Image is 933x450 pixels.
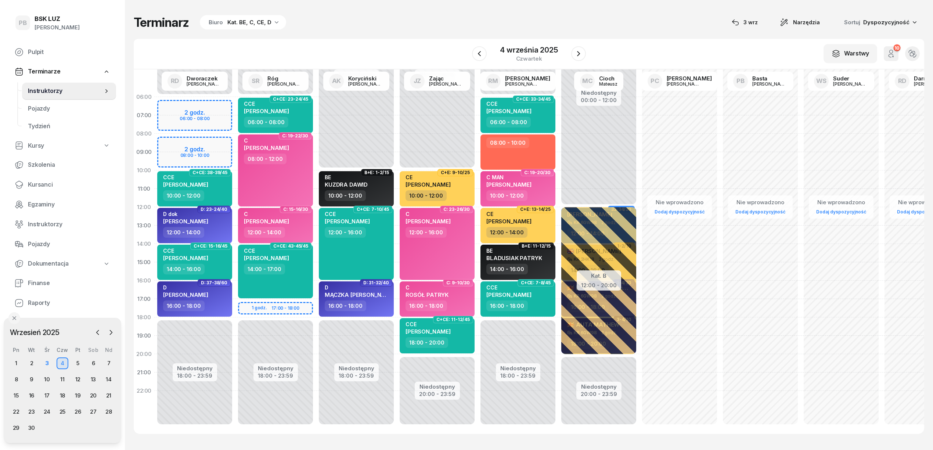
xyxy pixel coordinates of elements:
span: RD [171,78,179,84]
div: Biuro [209,18,223,27]
span: C+CE: 23-24/45 [273,98,308,100]
div: 16:00 [134,271,154,290]
span: B+E: 11-12/15 [522,245,551,247]
span: C+E: 13-14/25 [520,209,551,210]
div: C [406,211,451,217]
div: Pn [8,347,24,353]
span: AK [332,78,341,84]
div: 06:00 [134,88,154,106]
span: C+E: 9-10/25 [441,172,470,173]
span: C+CE: 33-34/45 [516,98,551,100]
div: 22 [10,406,22,418]
span: C+CE: 7-8/45 [521,282,551,284]
div: CCE [244,248,289,254]
div: 12:00 [134,198,154,216]
button: Niedostępny20:00 - 23:59 [419,382,455,399]
div: Niedostępny [500,366,536,371]
div: Dworaczek [187,76,222,81]
div: C [244,211,289,217]
div: 20 [87,390,99,402]
span: Kursanci [28,180,110,190]
span: D: 31-32/40 [363,282,389,284]
a: Pojazdy [22,100,116,118]
div: Śr [39,347,55,353]
span: MĄCZKA [PERSON_NAME] [325,291,396,298]
span: [PERSON_NAME] [325,218,370,225]
div: 20:00 [134,345,154,363]
span: Narzędzia [793,18,820,27]
div: 18:00 - 23:59 [500,371,536,379]
div: 09:00 [134,143,154,161]
span: PB [19,20,27,26]
span: [PERSON_NAME] [406,181,451,188]
a: RM[PERSON_NAME][PERSON_NAME] [480,72,556,91]
div: 8 [10,374,22,385]
div: 24 [41,406,53,418]
div: [PERSON_NAME] [348,82,383,86]
div: 18:00 [134,308,154,327]
span: [PERSON_NAME] [486,108,532,115]
span: Pojazdy [28,240,110,249]
div: CCE [486,284,532,291]
span: C+CE: 38-39/45 [192,172,227,173]
span: [PERSON_NAME] [163,181,208,188]
div: 16:00 - 18:00 [163,300,205,311]
div: 1 [10,357,22,369]
div: Kat. BE, C, CE, D [227,18,271,27]
button: Niedostępny20:00 - 23:59 [581,382,617,399]
div: [PERSON_NAME] [505,82,540,86]
span: Terminarze [28,67,60,76]
div: 16:00 - 18:00 [486,300,528,311]
span: Finanse [28,278,110,288]
span: [PERSON_NAME] [486,181,532,188]
span: D: 23-24/40 [201,209,227,210]
div: BE [325,174,368,180]
span: [PERSON_NAME] [163,291,208,298]
span: JZ [414,78,421,84]
div: 17 [41,390,53,402]
div: Niedostępny [258,366,293,371]
div: 12:00 - 14:00 [163,227,204,238]
div: 30 [26,422,37,434]
div: 28 [103,406,115,418]
div: Nie wprowadzono [813,198,869,207]
span: C: 19-22/30 [282,135,308,137]
div: 12:00 - 14:00 [244,227,285,238]
a: Egzaminy [9,196,116,213]
div: Zając [429,76,464,81]
div: 26 [72,406,84,418]
div: 23 [26,406,37,418]
div: 14:00 - 16:00 [486,264,528,274]
span: [PERSON_NAME] [486,291,532,298]
div: Koryciński [348,76,383,81]
div: Nd [101,347,116,353]
a: Ustawienia [9,314,116,332]
div: C [244,137,289,144]
div: 3 wrz [732,18,758,27]
div: Basta [752,76,788,81]
div: 22:00 [134,382,154,400]
a: Szkolenia [9,156,116,174]
div: 15 [10,390,22,402]
div: czwartek [500,56,558,61]
a: Dodaj dyspozycyjność [652,208,707,216]
div: 10:00 - 12:00 [163,190,204,201]
div: CE [406,174,451,180]
div: 12:00 - 16:00 [325,227,366,238]
span: C+CE: 43-45/45 [273,245,308,247]
span: Instruktorzy [28,220,110,229]
div: Mateusz [599,82,617,86]
button: Nie wprowadzonoDodaj dyspozycyjność [813,196,869,218]
div: 14:00 [134,235,154,253]
div: CCE [244,101,289,107]
button: Narzędzia [773,15,826,30]
span: [PERSON_NAME] [244,144,289,151]
div: 16 [26,390,37,402]
div: 13 [87,374,99,385]
a: Dodaj dyspozycyjność [732,208,788,216]
div: 08:00 - 10:00 [486,137,529,148]
div: 08:00 - 12:00 [244,154,287,164]
div: 14:00 - 16:00 [163,264,205,274]
div: 14 [103,374,115,385]
span: Pojazdy [28,104,110,114]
